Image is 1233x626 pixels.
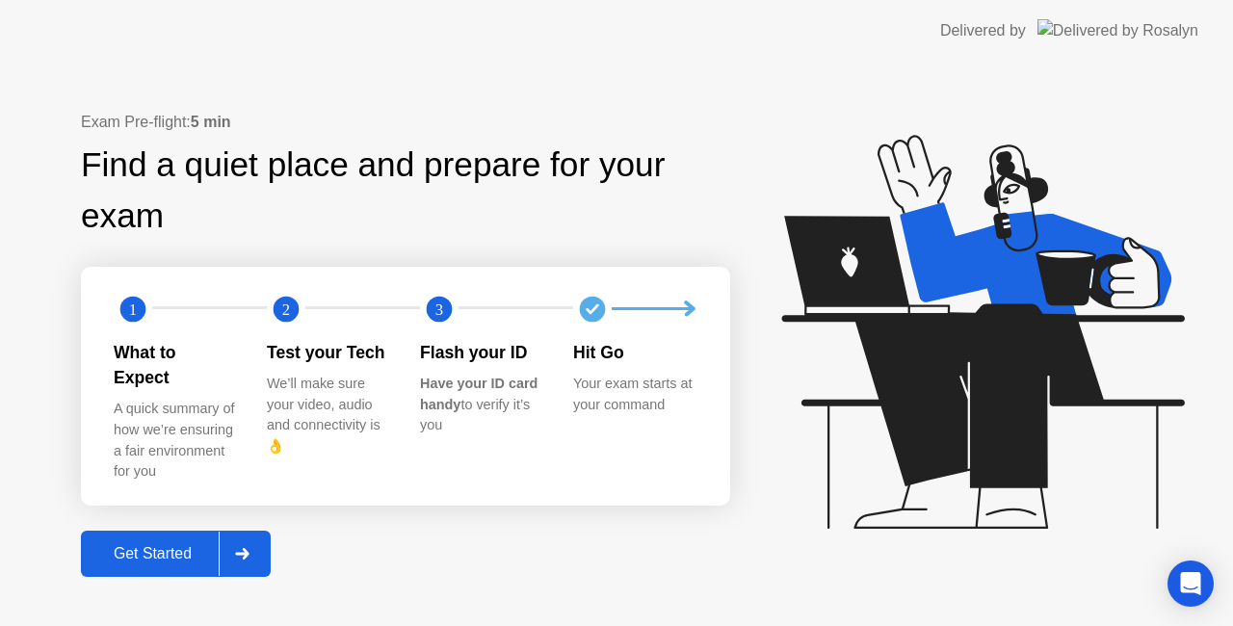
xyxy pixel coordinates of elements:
div: Hit Go [573,340,695,365]
div: We’ll make sure your video, audio and connectivity is 👌 [267,374,389,456]
div: Exam Pre-flight: [81,111,730,134]
b: 5 min [191,114,231,130]
text: 3 [435,300,443,318]
img: Delivered by Rosalyn [1037,19,1198,41]
button: Get Started [81,531,271,577]
div: Delivered by [940,19,1026,42]
div: to verify it’s you [420,374,542,436]
div: Find a quiet place and prepare for your exam [81,140,730,242]
text: 1 [129,300,137,318]
div: A quick summary of how we’re ensuring a fair environment for you [114,399,236,482]
b: Have your ID card handy [420,376,538,412]
div: Get Started [87,545,219,562]
div: Open Intercom Messenger [1167,561,1214,607]
div: Test your Tech [267,340,389,365]
div: Your exam starts at your command [573,374,695,415]
div: What to Expect [114,340,236,391]
div: Flash your ID [420,340,542,365]
text: 2 [282,300,290,318]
